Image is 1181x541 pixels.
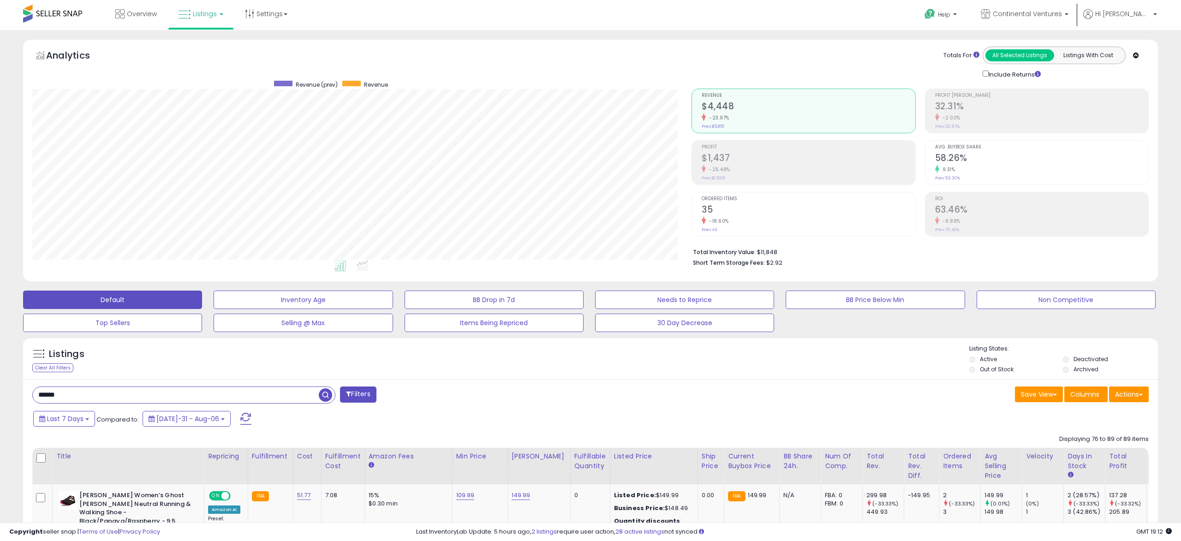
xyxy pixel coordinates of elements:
[706,218,729,225] small: -18.60%
[706,166,730,173] small: -25.48%
[866,452,900,471] div: Total Rev.
[127,9,157,18] span: Overview
[574,452,606,471] div: Fulfillable Quantity
[935,175,960,181] small: Prev: 53.30%
[1109,491,1146,499] div: 137.28
[23,291,202,309] button: Default
[748,491,767,499] span: 149.99
[1026,452,1060,461] div: Velocity
[614,491,691,499] div: $149.99
[614,504,691,512] div: $148.49
[1074,500,1099,507] small: (-33.33%)
[702,153,915,165] h2: $1,437
[985,49,1054,61] button: All Selected Listings
[96,415,139,424] span: Compared to:
[595,314,774,332] button: 30 Day Decrease
[908,491,932,499] div: -149.95
[943,51,979,60] div: Totals For
[1109,386,1149,402] button: Actions
[1109,452,1143,471] div: Total Profit
[1026,508,1063,516] div: 1
[702,175,725,181] small: Prev: $1,929
[693,248,756,256] b: Total Inventory Value:
[325,491,358,499] div: 7.08
[825,499,855,508] div: FBM: 0
[143,411,231,427] button: [DATE]-31 - Aug-06
[531,527,557,536] a: 2 listings
[935,93,1148,98] span: Profit [PERSON_NAME]
[783,491,814,499] div: N/A
[977,291,1156,309] button: Non Competitive
[1015,386,1063,402] button: Save View
[369,452,448,461] div: Amazon Fees
[728,491,745,501] small: FBA
[456,491,475,500] a: 109.99
[405,314,584,332] button: Items Being Repriced
[1068,452,1101,471] div: Days In Stock
[208,452,244,461] div: Repricing
[935,204,1148,217] h2: 63.46%
[702,145,915,150] span: Profit
[935,153,1148,165] h2: 58.26%
[1068,491,1105,499] div: 2 (28.57%)
[943,452,977,471] div: Ordered Items
[866,491,904,499] div: 299.98
[1095,9,1151,18] span: Hi [PERSON_NAME]
[706,114,729,121] small: -23.97%
[702,196,915,202] span: Ordered Items
[917,1,966,30] a: Help
[47,414,84,423] span: Last 7 Days
[56,452,200,461] div: Title
[32,363,73,372] div: Clear All Filters
[614,452,694,461] div: Listed Price
[59,491,77,510] img: 41u0J803BWL._SL40_.jpg
[702,452,720,471] div: Ship Price
[728,452,775,471] div: Current Buybox Price
[924,8,936,20] i: Get Help
[935,227,959,232] small: Prev: 70.42%
[702,227,717,232] small: Prev: 43
[976,69,1052,79] div: Include Returns
[980,365,1014,373] label: Out of Stock
[1068,471,1073,479] small: Days In Stock.
[702,491,717,499] div: 0.00
[369,491,445,499] div: 15%
[939,166,955,173] small: 9.31%
[49,348,84,361] h5: Listings
[252,452,289,461] div: Fulfillment
[693,259,765,267] b: Short Term Storage Fees:
[369,499,445,508] div: $0.30 min
[1068,508,1105,516] div: 3 (42.86%)
[969,345,1158,353] p: Listing States:
[825,491,855,499] div: FBA: 0
[23,314,202,332] button: Top Sellers
[702,124,724,129] small: Prev: $5,851
[340,386,376,403] button: Filters
[1070,390,1099,399] span: Columns
[825,452,859,471] div: Num of Comp.
[984,452,1018,481] div: Avg Selling Price
[595,291,774,309] button: Needs to Reprice
[939,218,960,225] small: -9.88%
[693,246,1142,257] li: $11,848
[935,196,1148,202] span: ROI
[297,491,311,500] a: 51.77
[416,528,1172,536] div: Last InventoryLab Update: 5 hours ago, require user action, not synced.
[252,491,269,501] small: FBA
[908,452,935,481] div: Total Rev. Diff.
[935,145,1148,150] span: Avg. Buybox Share
[574,491,603,499] div: 0
[33,411,95,427] button: Last 7 Days
[214,314,393,332] button: Selling @ Max
[702,101,915,113] h2: $4,448
[943,508,980,516] div: 3
[1109,508,1146,516] div: 205.89
[935,124,960,129] small: Prev: 32.97%
[296,81,338,89] span: Revenue (prev)
[702,204,915,217] h2: 35
[297,452,317,461] div: Cost
[615,527,664,536] a: 28 active listings
[193,9,217,18] span: Listings
[9,528,160,536] div: seller snap | |
[614,491,656,499] b: Listed Price:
